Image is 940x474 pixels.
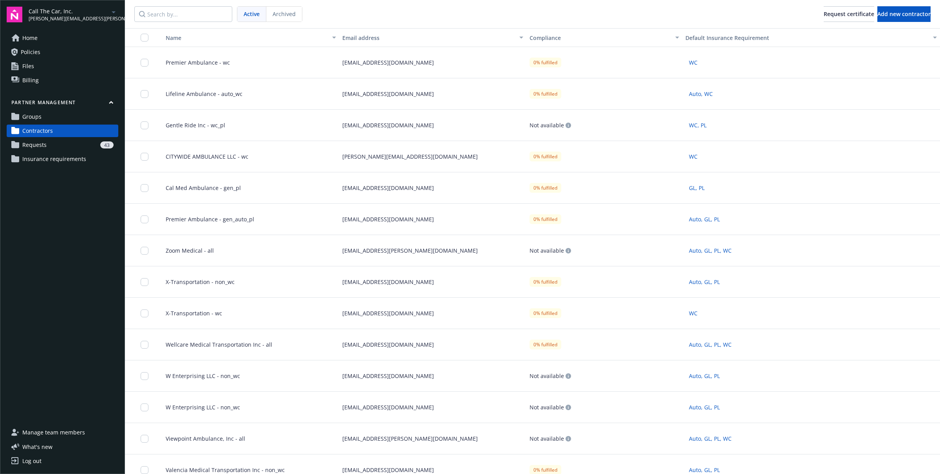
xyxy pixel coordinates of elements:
div: Log out [22,455,42,467]
span: Auto, GL, PL, WC [689,434,732,443]
div: [EMAIL_ADDRESS][PERSON_NAME][DOMAIN_NAME] [339,423,526,454]
input: Toggle Row Selected [141,372,148,380]
span: W Enterprising LLC - non_wc [159,372,240,380]
input: Toggle Row Selected [141,90,148,98]
img: navigator-logo.svg [7,7,22,22]
button: Auto, GL, PL, WC [685,338,735,351]
button: What's new [7,443,65,451]
span: WC [689,309,698,317]
input: Toggle Row Selected [141,59,148,67]
span: Zoom Medical - all [159,246,214,255]
input: Toggle Row Selected [141,309,148,317]
a: Policies [7,46,118,58]
span: Auto, GL, PL [689,372,720,380]
span: Policies [21,46,40,58]
span: Auto, WC [689,90,713,98]
span: Auto, GL, PL [689,278,720,286]
div: [EMAIL_ADDRESS][DOMAIN_NAME] [339,360,526,392]
div: [EMAIL_ADDRESS][PERSON_NAME][DOMAIN_NAME] [339,235,526,266]
span: X-Transportation - wc [159,309,222,317]
input: Toggle Row Selected [141,466,148,474]
input: Toggle Row Selected [141,435,148,443]
a: Home [7,32,118,44]
span: Viewpoint Ambulance, Inc - all [159,434,245,443]
div: 0% fulfilled [530,214,561,224]
span: Archived [273,10,296,18]
a: Contractors [7,125,118,137]
div: 0% fulfilled [530,58,561,67]
button: Call The Car, Inc.[PERSON_NAME][EMAIL_ADDRESS][PERSON_NAME][DOMAIN_NAME]arrowDropDown [29,7,118,22]
button: Add new contractor [877,6,931,22]
input: Toggle Row Selected [141,247,148,255]
button: Request certificate [824,6,874,22]
a: Files [7,60,118,72]
span: Insurance requirements [22,153,86,165]
span: WC [689,152,698,161]
button: GL, PL [685,182,708,194]
button: WC [685,307,701,319]
div: 0% fulfilled [530,89,561,99]
button: Auto, GL, PL [685,213,723,225]
input: Toggle Row Selected [141,184,148,192]
div: 0% fulfilled [530,183,561,193]
span: Auto, GL, PL [689,466,720,474]
div: [EMAIL_ADDRESS][DOMAIN_NAME] [339,47,526,78]
div: Email address [342,34,515,42]
div: 43 [100,141,114,148]
a: Insurance requirements [7,153,118,165]
span: Groups [22,110,42,123]
div: [EMAIL_ADDRESS][DOMAIN_NAME] [339,110,526,141]
span: X-Transportation - non_wc [159,278,235,286]
button: Auto, GL, PL, WC [685,244,735,257]
button: Auto, WC [685,88,716,100]
button: Email address [339,28,526,47]
button: Partner management [7,99,118,109]
div: Not available [530,373,571,379]
span: Valencia Medical Transportation Inc - non_wc [159,466,285,474]
span: GL, PL [689,184,705,192]
div: Compliance [530,34,671,42]
div: [EMAIL_ADDRESS][DOMAIN_NAME] [339,204,526,235]
span: Wellcare Medical Transportation Inc - all [159,340,272,349]
button: Default Insurance Requirement [682,28,940,47]
button: WC [685,56,701,69]
input: Toggle Row Selected [141,121,148,129]
div: 0% fulfilled [530,340,561,349]
button: Auto, GL, PL [685,401,723,413]
span: WC, PL [689,121,707,129]
a: arrowDropDown [109,7,118,16]
button: Auto, GL, PL [685,276,723,288]
span: Auto, GL, PL [689,215,720,223]
input: Search by... [134,6,232,22]
span: CITYWIDE AMBULANCE LLC - wc [159,152,248,161]
a: Manage team members [7,426,118,439]
div: Not available [530,436,571,441]
div: 0% fulfilled [530,152,561,161]
span: Premier Ambulance - gen_auto_pl [159,215,254,223]
span: WC [689,58,698,67]
input: Toggle Row Selected [141,341,148,349]
button: Compliance [526,28,682,47]
div: Default Insurance Requirement [685,34,928,42]
a: Groups [7,110,118,123]
input: Toggle Row Selected [141,403,148,411]
span: What ' s new [22,443,52,451]
div: Not available [530,248,571,253]
span: [PERSON_NAME][EMAIL_ADDRESS][PERSON_NAME][DOMAIN_NAME] [29,15,109,22]
div: Not available [530,405,571,410]
span: Cal Med Ambulance - gen_pl [159,184,241,192]
span: Add new contractor [877,10,931,18]
input: Select all [141,34,148,42]
span: Billing [22,74,39,87]
button: Auto, GL, PL, WC [685,432,735,445]
span: W Enterprising LLC - non_wc [159,403,240,411]
span: Request certificate [824,10,874,18]
button: WC [685,150,701,163]
span: Gentle Ride Inc - wc_pl [159,121,225,129]
div: [EMAIL_ADDRESS][DOMAIN_NAME] [339,172,526,204]
input: Toggle Row Selected [141,278,148,286]
span: Home [22,32,38,44]
div: Toggle SortBy [159,34,327,42]
span: Active [244,10,260,18]
span: Manage team members [22,426,85,439]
